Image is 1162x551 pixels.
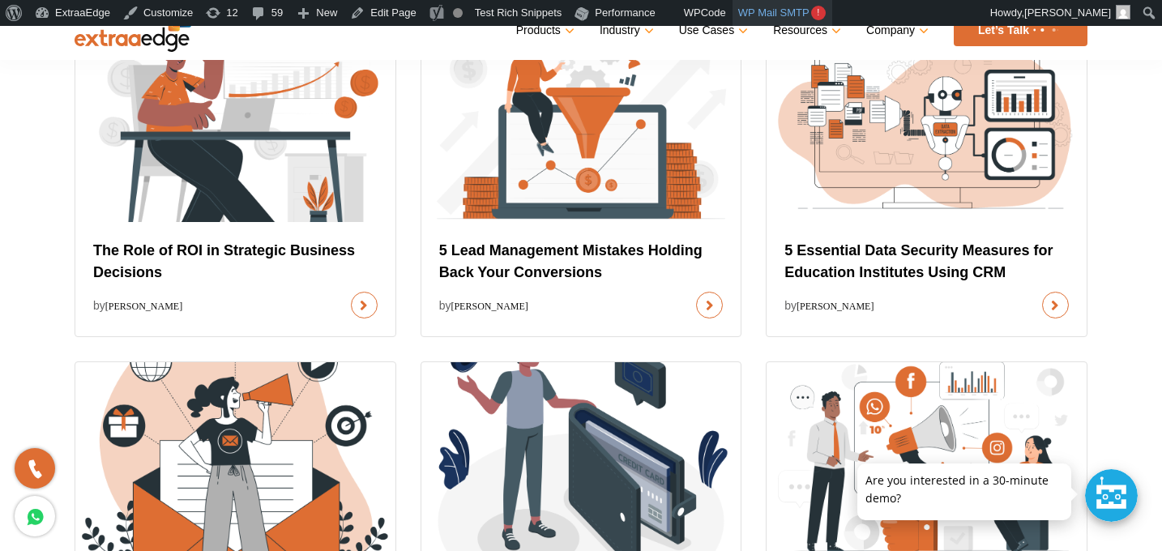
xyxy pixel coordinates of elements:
[811,6,826,20] span: !
[954,15,1087,46] a: Let’s Talk
[516,19,571,42] a: Products
[1024,6,1111,19] span: [PERSON_NAME]
[600,19,651,42] a: Industry
[1085,469,1138,522] div: Chat
[866,19,925,42] a: Company
[773,19,838,42] a: Resources
[679,19,745,42] a: Use Cases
